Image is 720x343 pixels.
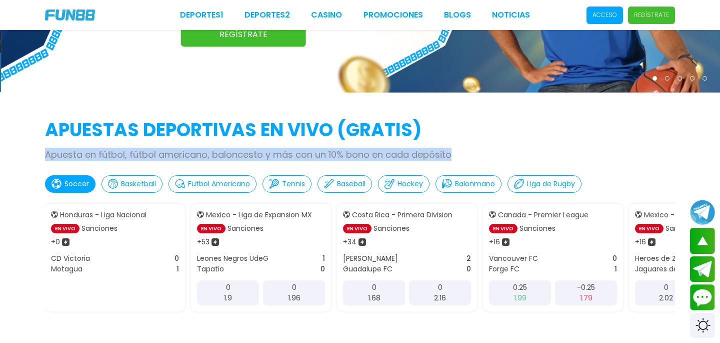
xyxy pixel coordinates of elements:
p: EN VIVO [343,224,371,233]
p: EN VIVO [635,224,663,233]
p: Tapatio [197,264,224,274]
p: Soccer [64,179,89,189]
p: + 34 [343,237,356,247]
a: NOTICIAS [492,9,530,21]
p: 1 [176,264,179,274]
p: + 16 [489,237,500,247]
p: Acceso [592,11,617,20]
button: Futbol Americano [168,175,256,193]
p: 1.79 [580,293,592,303]
button: Liga de Rugby [507,175,581,193]
p: -0.25 [577,282,595,293]
p: 0 [612,253,617,264]
p: EN VIVO [51,224,79,233]
p: Futbol Americano [188,179,250,189]
p: 2 [466,253,471,264]
p: [PERSON_NAME] [343,253,398,264]
button: Tennis [262,175,311,193]
button: Contact customer service [690,284,715,310]
p: Honduras - Liga Nacional [60,210,146,220]
a: Deportes1 [180,9,223,21]
p: 1.96 [288,293,300,303]
p: 0 [466,264,471,274]
p: Vancouver FC [489,253,538,264]
button: Baseball [317,175,372,193]
p: 0 [292,282,296,293]
button: Join telegram channel [690,199,715,225]
p: Heroes de Zaci FC [635,253,697,264]
p: 0 [438,282,442,293]
button: scroll up [690,228,715,254]
p: Costa Rica - Primera Division [352,210,452,220]
p: 1.68 [368,293,380,303]
a: Regístrate [181,23,306,47]
a: CASINO [311,9,342,21]
p: + 0 [51,237,60,247]
p: + 16 [635,237,646,247]
p: Guadalupe FC [343,264,392,274]
p: Leones Negros UdeG [197,253,268,264]
p: Basketball [121,179,156,189]
p: Forge FC [489,264,519,274]
p: 1 [322,253,325,264]
a: Promociones [363,9,423,21]
a: Deportes2 [244,9,290,21]
button: Hockey [378,175,429,193]
p: Sanciones [227,223,263,234]
p: Canada - Premier League [498,210,588,220]
a: BLOGS [444,9,471,21]
div: Switch theme [690,313,715,338]
button: Balonmano [435,175,501,193]
p: + 53 [197,237,209,247]
button: Join telegram [690,256,715,282]
p: 1 [614,264,617,274]
p: 1.9 [224,293,232,303]
p: Jaguares de Chiapas FC [635,264,719,274]
p: EN VIVO [197,224,225,233]
button: Basketball [101,175,162,193]
p: Liga de Rugby [527,179,575,189]
p: Sanciones [373,223,409,234]
p: Balonmano [455,179,495,189]
p: Motagua [51,264,82,274]
p: 0 [372,282,376,293]
button: Soccer [45,175,95,193]
p: 0.25 [513,282,527,293]
p: 1.99 [514,293,526,303]
p: 0 [664,282,668,293]
p: Sanciones [81,223,117,234]
p: Apuesta en fútbol, fútbol americano, baloncesto y más con un 10% bono en cada depósito [45,148,675,161]
h2: APUESTAS DEPORTIVAS EN VIVO (gratis) [45,117,675,144]
p: EN VIVO [489,224,517,233]
p: Regístrate [634,11,669,20]
p: 2.02 [659,293,673,303]
p: Tennis [282,179,305,189]
p: Sanciones [519,223,555,234]
img: Company Logo [45,10,95,21]
p: 0 [226,282,230,293]
p: 0 [320,264,325,274]
p: 0 [174,253,179,264]
p: 2.16 [434,293,446,303]
p: Mexico - Liga de Expansion MX [206,210,312,220]
p: CD Victoria [51,253,90,264]
p: Baseball [337,179,365,189]
p: Hockey [397,179,423,189]
p: Sanciones [665,223,701,234]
